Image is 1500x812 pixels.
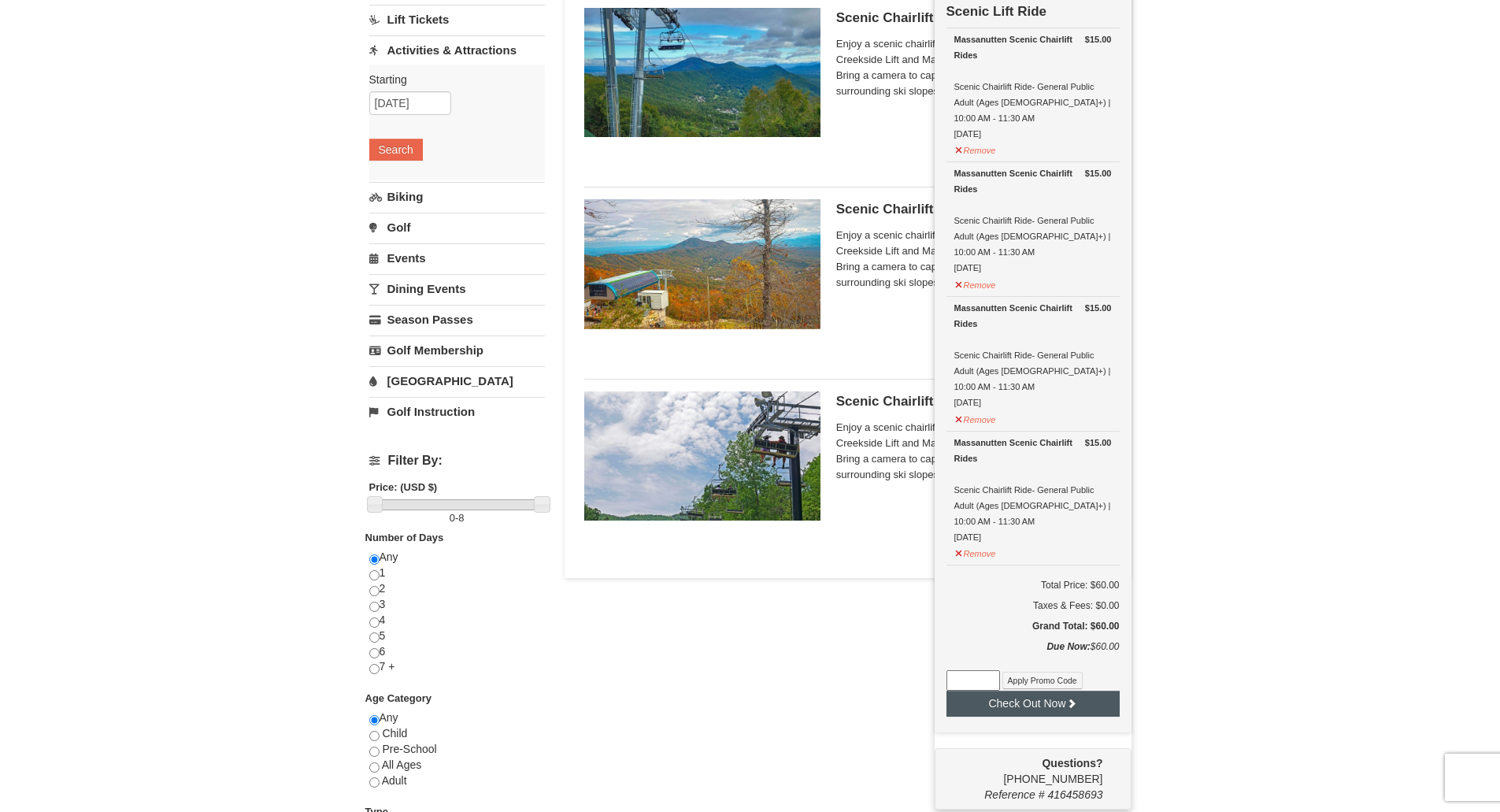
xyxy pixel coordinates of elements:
[946,639,1120,670] div: $60.00
[836,420,1112,483] span: Enjoy a scenic chairlift ride up Massanutten’s signature Creekside Lift and Massanutten's NEW Pea...
[369,336,545,365] a: Golf Membership
[946,755,1103,785] span: [PHONE_NUMBER]
[458,512,464,524] span: 8
[369,139,423,161] button: Search
[954,273,997,293] button: Remove
[382,743,436,755] span: Pre-School
[369,710,545,804] div: Any
[946,618,1120,634] h5: Grand Total: $60.00
[1085,435,1112,450] strong: $15.00
[954,32,1112,142] div: Scenic Chairlift Ride- General Public Adult (Ages [DEMOGRAPHIC_DATA]+) | 10:00 AM - 11:30 AM [DATE]
[836,10,1112,26] h5: Scenic Chairlift Ride | 10:00 AM - 11:30 AM
[369,397,545,426] a: Golf Instruction
[1085,165,1112,181] strong: $15.00
[369,550,545,691] div: Any 1 2 3 4 5 6 7 +
[836,228,1112,291] span: Enjoy a scenic chairlift ride up Massanutten’s signature Creekside Lift and Massanutten's NEW Pea...
[584,8,820,137] img: 24896431-1-a2e2611b.jpg
[369,182,545,211] a: Biking
[954,139,997,158] button: Remove
[365,532,444,543] strong: Number of Days
[1042,757,1102,769] strong: Questions?
[382,727,407,740] span: Child
[954,408,997,428] button: Remove
[382,758,422,771] span: All Ages
[954,435,1112,545] div: Scenic Chairlift Ride- General Public Adult (Ages [DEMOGRAPHIC_DATA]+) | 10:00 AM - 11:30 AM [DATE]
[584,391,820,521] img: 24896431-9-664d1467.jpg
[836,394,1112,410] h5: Scenic Chairlift Ride | 1:00 PM - 2:30 PM
[382,774,407,787] span: Adult
[369,5,545,34] a: Lift Tickets
[369,213,545,242] a: Golf
[1085,300,1112,316] strong: $15.00
[836,202,1112,217] h5: Scenic Chairlift Ride | 11:30 AM - 1:00 PM
[836,36,1112,99] span: Enjoy a scenic chairlift ride up Massanutten’s signature Creekside Lift and Massanutten's NEW Pea...
[946,691,1120,716] button: Check Out Now
[1085,32,1112,47] strong: $15.00
[946,577,1120,593] h6: Total Price: $60.00
[369,366,545,395] a: [GEOGRAPHIC_DATA]
[369,243,545,273] a: Events
[369,72,533,87] label: Starting
[369,454,545,468] h4: Filter By:
[369,481,438,493] strong: Price: (USD $)
[954,300,1112,332] div: Massanutten Scenic Chairlift Rides
[954,165,1112,276] div: Scenic Chairlift Ride- General Public Adult (Ages [DEMOGRAPHIC_DATA]+) | 10:00 AM - 11:30 AM [DATE]
[946,4,1047,19] strong: Scenic Lift Ride
[450,512,455,524] span: 0
[1046,641,1090,652] strong: Due Now:
[369,274,545,303] a: Dining Events
[369,510,545,526] label: -
[946,598,1120,614] div: Taxes & Fees: $0.00
[954,32,1112,63] div: Massanutten Scenic Chairlift Rides
[954,165,1112,197] div: Massanutten Scenic Chairlift Rides
[954,300,1112,410] div: Scenic Chairlift Ride- General Public Adult (Ages [DEMOGRAPHIC_DATA]+) | 10:00 AM - 11:30 AM [DATE]
[954,542,997,562] button: Remove
[954,435,1112,466] div: Massanutten Scenic Chairlift Rides
[1002,672,1083,689] button: Apply Promo Code
[584,199,820,328] img: 24896431-13-a88f1aaf.jpg
[369,35,545,65] a: Activities & Attractions
[365,692,432,704] strong: Age Category
[984,788,1044,801] span: Reference #
[369,305,545,334] a: Season Passes
[1047,788,1102,801] span: 416458693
